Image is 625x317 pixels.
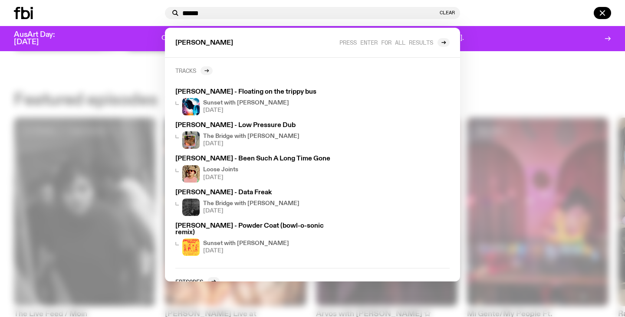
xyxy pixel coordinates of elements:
[175,89,335,95] h3: [PERSON_NAME] - Floating on the trippy bus
[175,277,220,286] a: Episodes
[172,85,339,119] a: [PERSON_NAME] - Floating on the trippy busSimon Caldwell stands side on, looking downwards. He ha...
[175,156,335,162] h3: [PERSON_NAME] - Been Such A Long Time Gone
[203,208,299,214] span: [DATE]
[339,38,450,47] a: Press enter for all results
[203,175,238,180] span: [DATE]
[203,141,299,147] span: [DATE]
[161,35,464,42] p: One day. One community. One frequency worth fighting for. Donate to support [DOMAIN_NAME].
[175,223,335,236] h3: [PERSON_NAME] - Powder Coat (bowl-o-sonic remix)
[182,165,200,183] img: Tyson stands in front of a paperbark tree wearing orange sunglasses, a suede bucket hat and a pin...
[175,40,233,46] span: [PERSON_NAME]
[182,98,200,115] img: Simon Caldwell stands side on, looking downwards. He has headphones on. Behind him is a brightly ...
[175,190,335,196] h3: [PERSON_NAME] - Data Freak
[203,134,299,139] h4: The Bridge with [PERSON_NAME]
[172,119,339,152] a: [PERSON_NAME] - Low Pressure Dubgirl taking a mirror selfie with a pink hand held mirror with lov...
[172,186,339,219] a: [PERSON_NAME] - Data FreakThe Bridge with [PERSON_NAME][DATE]
[175,66,213,75] a: Tracks
[440,10,455,15] button: Clear
[175,122,335,129] h3: [PERSON_NAME] - Low Pressure Dub
[182,131,200,149] img: girl taking a mirror selfie with a pink hand held mirror with love heart jewels on it
[203,241,289,246] h4: Sunset with [PERSON_NAME]
[175,67,196,74] h2: Tracks
[172,152,339,186] a: [PERSON_NAME] - Been Such A Long Time GoneTyson stands in front of a paperbark tree wearing orang...
[203,100,289,106] h4: Sunset with [PERSON_NAME]
[339,39,433,46] span: Press enter for all results
[172,219,339,259] a: [PERSON_NAME] - Powder Coat (bowl-o-sonic remix)Sunset with [PERSON_NAME][DATE]
[14,31,69,46] h3: AusArt Day: [DATE]
[175,278,203,285] h2: Episodes
[203,108,289,113] span: [DATE]
[203,248,289,254] span: [DATE]
[203,167,238,173] h4: Loose Joints
[203,201,299,206] h4: The Bridge with [PERSON_NAME]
